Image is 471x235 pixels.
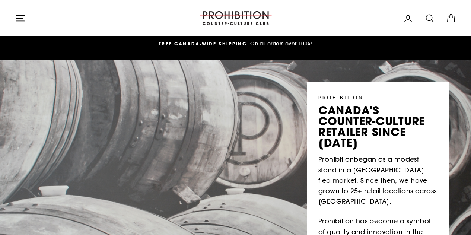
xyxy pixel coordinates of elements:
a: FREE CANADA-WIDE SHIPPING On all orders over 100$! [17,40,454,48]
span: On all orders over 100$! [248,40,312,47]
p: began as a modest stand in a [GEOGRAPHIC_DATA] flea market. Since then, we have grown to 25+ reta... [318,154,437,207]
p: canada's counter-culture retailer since [DATE] [318,105,437,149]
a: Prohibition [318,154,354,165]
img: PROHIBITION COUNTER-CULTURE CLUB [198,11,273,25]
span: FREE CANADA-WIDE SHIPPING [159,41,247,47]
p: PROHIBITION [318,93,437,101]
